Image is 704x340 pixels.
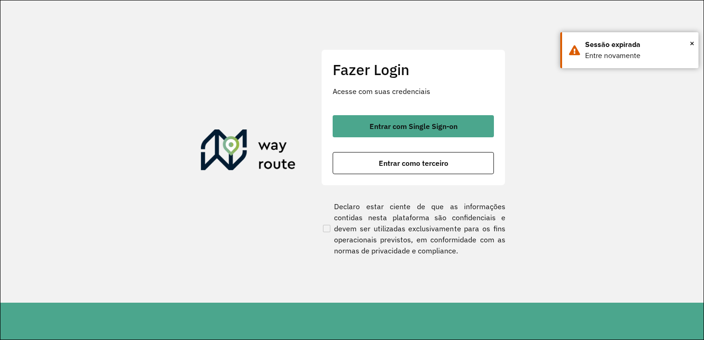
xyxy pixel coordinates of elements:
[333,152,494,174] button: button
[690,36,694,50] span: ×
[333,61,494,78] h2: Fazer Login
[690,36,694,50] button: Close
[585,50,692,61] div: Entre novamente
[370,123,458,130] span: Entrar com Single Sign-on
[333,115,494,137] button: button
[201,129,296,174] img: Roteirizador AmbevTech
[321,201,505,256] label: Declaro estar ciente de que as informações contidas nesta plataforma são confidenciais e devem se...
[333,86,494,97] p: Acesse com suas credenciais
[379,159,448,167] span: Entrar como terceiro
[585,39,692,50] div: Sessão expirada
